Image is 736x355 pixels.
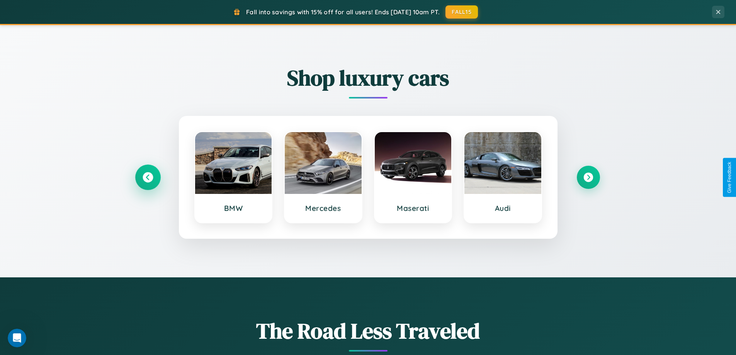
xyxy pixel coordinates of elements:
[203,204,264,213] h3: BMW
[8,329,26,347] iframe: Intercom live chat
[246,8,440,16] span: Fall into savings with 15% off for all users! Ends [DATE] 10am PT.
[136,316,600,346] h1: The Road Less Traveled
[292,204,354,213] h3: Mercedes
[136,63,600,93] h2: Shop luxury cars
[727,162,732,193] div: Give Feedback
[472,204,534,213] h3: Audi
[382,204,444,213] h3: Maserati
[445,5,478,19] button: FALL15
